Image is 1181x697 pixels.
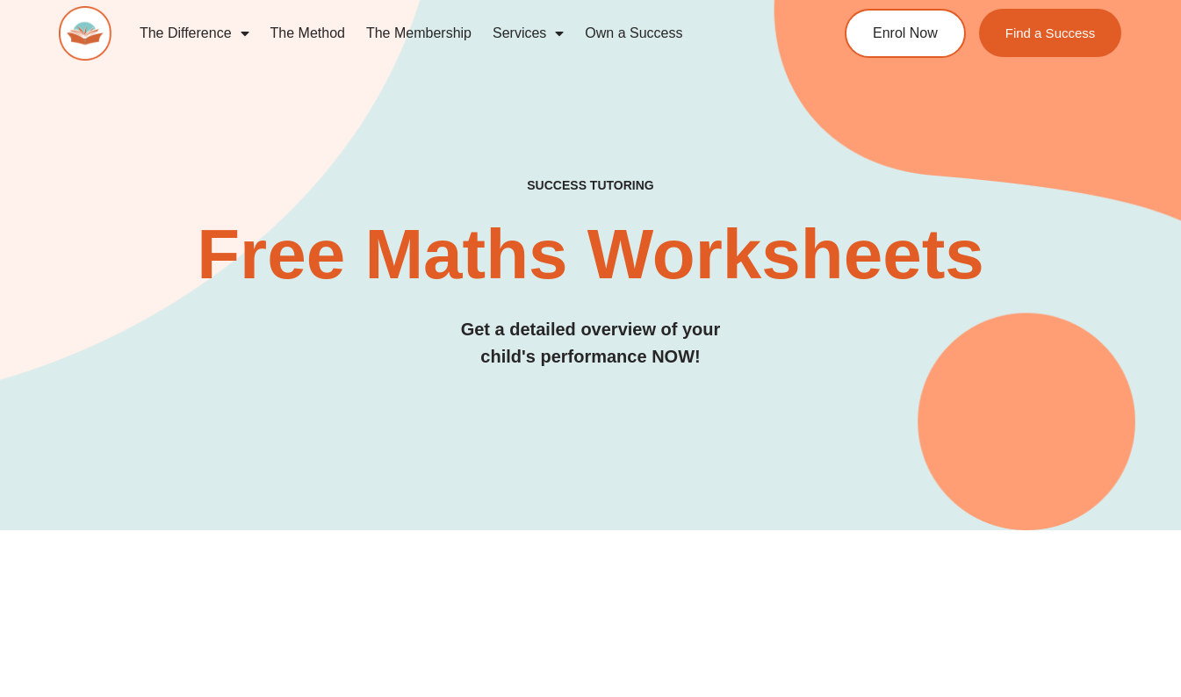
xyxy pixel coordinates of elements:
[59,178,1122,193] h4: SUCCESS TUTORING​
[260,13,356,54] a: The Method
[845,9,966,58] a: Enrol Now
[59,316,1122,370] h3: Get a detailed overview of your child's performance NOW!
[129,13,784,54] nav: Menu
[1005,26,1096,40] span: Find a Success
[574,13,693,54] a: Own a Success
[482,13,574,54] a: Services
[979,9,1122,57] a: Find a Success
[873,26,938,40] span: Enrol Now
[129,13,260,54] a: The Difference
[356,13,482,54] a: The Membership
[59,219,1122,290] h2: Free Maths Worksheets​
